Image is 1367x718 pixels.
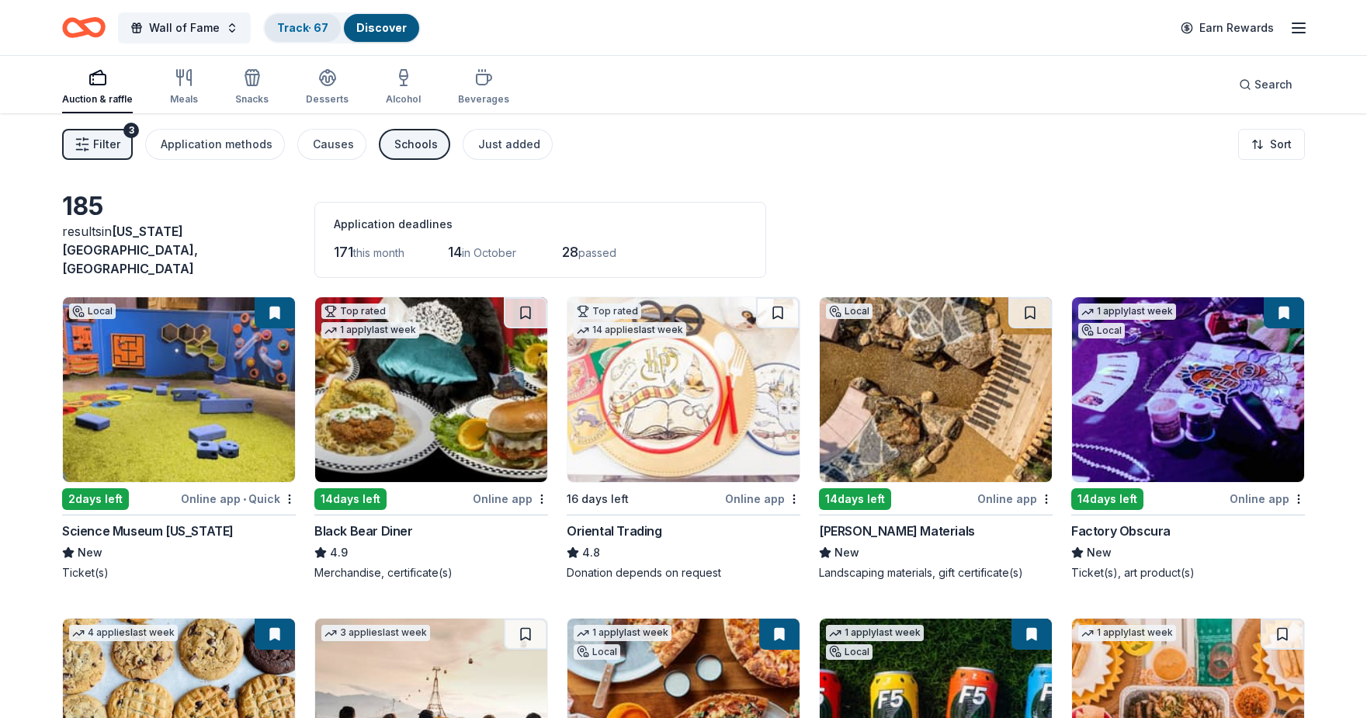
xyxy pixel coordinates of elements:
button: Sort [1238,129,1305,160]
button: Meals [170,62,198,113]
div: 3 applies last week [321,625,430,641]
div: Top rated [574,304,641,319]
div: Auction & raffle [62,93,133,106]
div: Top rated [321,304,389,319]
a: Image for Factory Obscura1 applylast weekLocal14days leftOnline appFactory ObscuraNewTicket(s), a... [1071,297,1305,581]
div: Science Museum [US_STATE] [62,522,234,540]
img: Image for Science Museum Oklahoma [63,297,295,482]
a: Discover [356,21,407,34]
div: 1 apply last week [826,625,924,641]
div: Local [574,644,620,660]
img: Image for Factory Obscura [1072,297,1304,482]
button: Auction & raffle [62,62,133,113]
span: [US_STATE][GEOGRAPHIC_DATA], [GEOGRAPHIC_DATA] [62,224,198,276]
span: 4.8 [582,543,600,562]
a: Image for Oriental TradingTop rated14 applieslast week16 days leftOnline appOriental Trading4.8Do... [567,297,800,581]
div: Application methods [161,135,272,154]
div: Ticket(s) [62,565,296,581]
button: Snacks [235,62,269,113]
a: Image for Minick MaterialsLocal14days leftOnline app[PERSON_NAME] MaterialsNewLandscaping materia... [819,297,1053,581]
div: Donation depends on request [567,565,800,581]
div: Ticket(s), art product(s) [1071,565,1305,581]
span: passed [578,246,616,259]
span: in October [462,246,516,259]
span: Sort [1270,135,1292,154]
a: Image for Science Museum OklahomaLocal2days leftOnline app•QuickScience Museum [US_STATE]NewTicke... [62,297,296,581]
a: Earn Rewards [1171,14,1283,42]
div: Alcohol [386,93,421,106]
div: Online app [977,489,1053,508]
span: 4.9 [330,543,348,562]
div: 16 days left [567,490,629,508]
button: Causes [297,129,366,160]
button: Search [1226,69,1305,100]
button: Application methods [145,129,285,160]
div: Beverages [458,93,509,106]
div: 1 apply last week [1078,625,1176,641]
div: Causes [313,135,354,154]
div: Schools [394,135,438,154]
div: Meals [170,93,198,106]
div: 4 applies last week [69,625,178,641]
span: Filter [93,135,120,154]
div: Online app [473,489,548,508]
div: 1 apply last week [574,625,671,641]
div: Local [826,644,873,660]
div: 185 [62,191,296,222]
img: Image for Oriental Trading [567,297,800,482]
a: Home [62,9,106,46]
div: Online app [1230,489,1305,508]
div: 14 applies last week [574,322,686,338]
button: Schools [379,129,450,160]
button: Filter3 [62,129,133,160]
div: 3 [123,123,139,138]
button: Alcohol [386,62,421,113]
img: Image for Black Bear Diner [315,297,547,482]
button: Wall of Fame [118,12,251,43]
div: Application deadlines [334,215,747,234]
a: Image for Black Bear DinerTop rated1 applylast week14days leftOnline appBlack Bear Diner4.9Mercha... [314,297,548,581]
div: Online app [725,489,800,508]
span: 171 [334,244,353,260]
span: New [1087,543,1112,562]
div: Online app Quick [181,489,296,508]
button: Just added [463,129,553,160]
span: in [62,224,198,276]
div: Local [1078,323,1125,338]
span: New [834,543,859,562]
div: 14 days left [819,488,891,510]
span: Search [1254,75,1292,94]
div: Black Bear Diner [314,522,413,540]
div: 1 apply last week [1078,304,1176,320]
span: 14 [448,244,462,260]
div: 1 apply last week [321,322,419,338]
div: Factory Obscura [1071,522,1171,540]
span: 28 [562,244,578,260]
span: this month [353,246,404,259]
span: • [243,493,246,505]
div: Snacks [235,93,269,106]
div: Landscaping materials, gift certificate(s) [819,565,1053,581]
a: Track· 67 [277,21,328,34]
div: 2 days left [62,488,129,510]
button: Beverages [458,62,509,113]
div: 14 days left [314,488,387,510]
span: New [78,543,102,562]
div: Just added [478,135,540,154]
div: [PERSON_NAME] Materials [819,522,975,540]
div: Desserts [306,93,349,106]
div: Merchandise, certificate(s) [314,565,548,581]
div: Oriental Trading [567,522,662,540]
span: Wall of Fame [149,19,220,37]
div: Local [69,304,116,319]
button: Desserts [306,62,349,113]
img: Image for Minick Materials [820,297,1052,482]
div: 14 days left [1071,488,1143,510]
div: Local [826,304,873,319]
div: results [62,222,296,278]
button: Track· 67Discover [263,12,421,43]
